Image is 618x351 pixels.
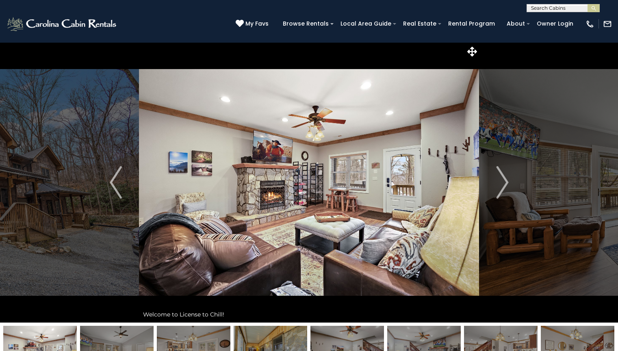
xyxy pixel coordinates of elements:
img: phone-regular-white.png [585,19,594,28]
span: My Favs [245,19,269,28]
button: Next [479,42,526,323]
div: Welcome to License to Chill! [139,306,479,323]
button: Previous [93,42,139,323]
a: Browse Rentals [279,17,333,30]
a: Rental Program [444,17,499,30]
a: About [503,17,529,30]
a: Owner Login [533,17,577,30]
img: arrow [110,166,122,199]
a: Local Area Guide [336,17,395,30]
img: arrow [496,166,508,199]
img: mail-regular-white.png [603,19,612,28]
a: My Favs [236,19,271,28]
img: White-1-2.png [6,16,119,32]
a: Real Estate [399,17,440,30]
